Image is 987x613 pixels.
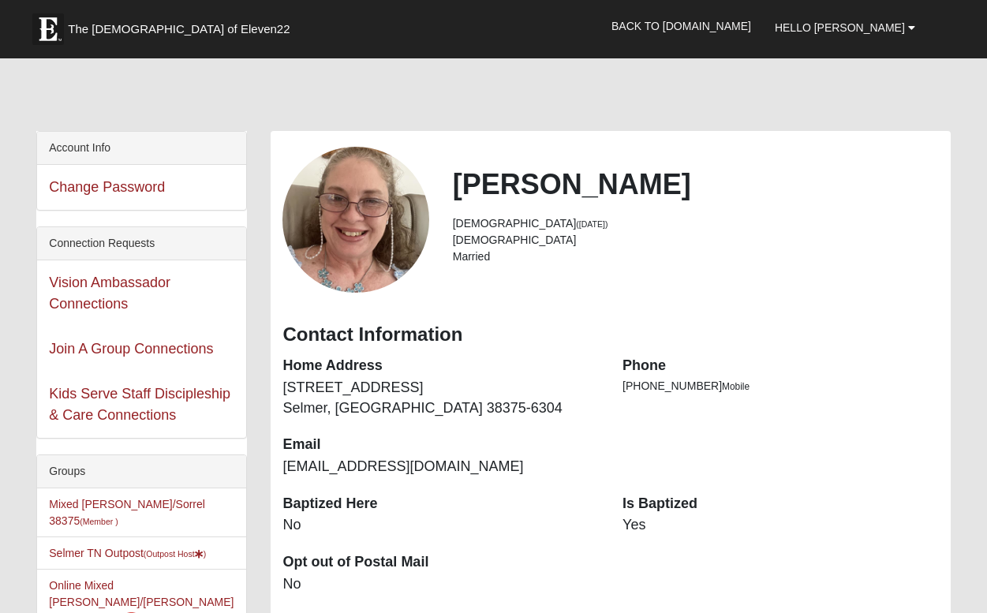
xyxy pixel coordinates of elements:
span: Mobile [722,381,750,392]
dt: Baptized Here [282,494,599,514]
dt: Is Baptized [622,494,939,514]
a: Join A Group Connections [49,341,213,357]
a: Selmer TN Outpost(Outpost Host) [49,547,206,559]
dt: Home Address [282,356,599,376]
li: Married [453,249,939,265]
small: (Outpost Host ) [144,549,206,559]
li: [PHONE_NUMBER] [622,378,939,394]
div: Groups [37,455,246,488]
a: View Fullsize Photo [282,147,428,293]
a: Back to [DOMAIN_NAME] [600,6,763,46]
dd: [STREET_ADDRESS] Selmer, [GEOGRAPHIC_DATA] 38375-6304 [282,378,599,418]
div: Connection Requests [37,227,246,260]
a: Hello [PERSON_NAME] [763,8,927,47]
dd: No [282,574,599,595]
dt: Opt out of Postal Mail [282,552,599,573]
dt: Email [282,435,599,455]
dd: No [282,515,599,536]
h3: Contact Information [282,323,938,346]
small: ([DATE]) [576,219,608,229]
a: Kids Serve Staff Discipleship & Care Connections [49,386,230,423]
div: Account Info [37,132,246,165]
span: The [DEMOGRAPHIC_DATA] of Eleven22 [68,21,290,37]
a: The [DEMOGRAPHIC_DATA] of Eleven22 [24,6,340,45]
li: [DEMOGRAPHIC_DATA] [453,215,939,232]
img: Eleven22 logo [32,13,64,45]
span: Hello [PERSON_NAME] [775,21,905,34]
a: Change Password [49,179,165,195]
a: Mixed [PERSON_NAME]/Sorrel 38375(Member ) [49,498,205,527]
dt: Phone [622,356,939,376]
small: (Member ) [80,517,118,526]
a: Vision Ambassador Connections [49,275,170,312]
dd: [EMAIL_ADDRESS][DOMAIN_NAME] [282,457,599,477]
h2: [PERSON_NAME] [453,167,939,201]
li: [DEMOGRAPHIC_DATA] [453,232,939,249]
dd: Yes [622,515,939,536]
